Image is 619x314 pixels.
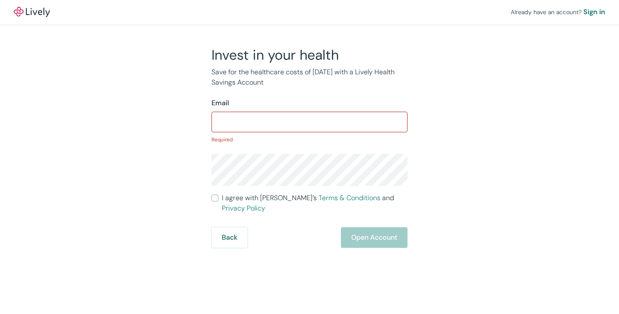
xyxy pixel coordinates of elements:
[211,67,408,88] p: Save for the healthcare costs of [DATE] with a Lively Health Savings Account
[511,7,605,17] div: Already have an account?
[211,227,248,248] button: Back
[583,7,605,17] a: Sign in
[211,98,229,108] label: Email
[222,204,265,213] a: Privacy Policy
[222,193,408,213] span: I agree with [PERSON_NAME]’s and
[211,136,408,143] p: Required
[14,7,50,17] img: Lively
[14,7,50,17] a: LivelyLively
[211,46,408,64] h2: Invest in your health
[319,193,380,202] a: Terms & Conditions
